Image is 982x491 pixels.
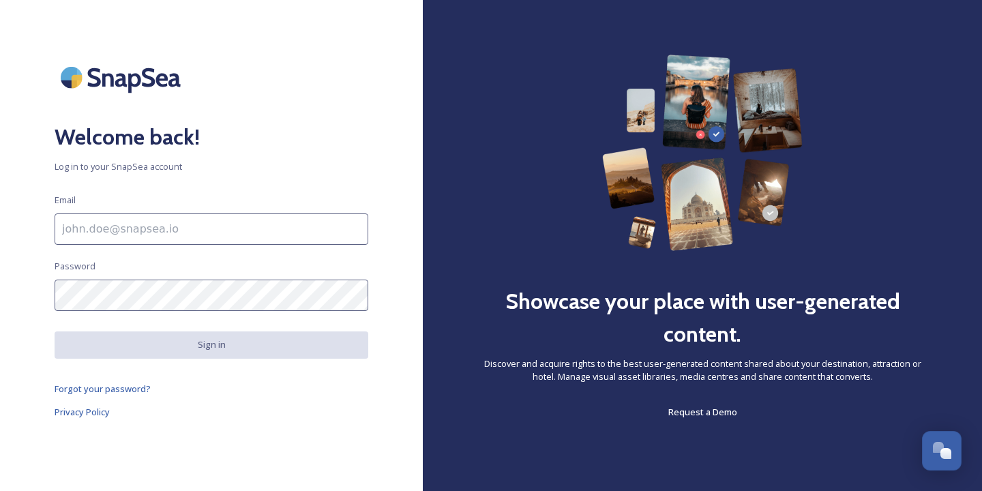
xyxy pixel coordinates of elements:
[55,160,368,173] span: Log in to your SnapSea account
[55,406,110,418] span: Privacy Policy
[668,404,737,420] a: Request a Demo
[55,194,76,207] span: Email
[477,357,927,383] span: Discover and acquire rights to the best user-generated content shared about your destination, att...
[922,431,962,471] button: Open Chat
[55,404,368,420] a: Privacy Policy
[55,383,151,395] span: Forgot your password?
[55,331,368,358] button: Sign in
[668,406,737,418] span: Request a Demo
[602,55,803,251] img: 63b42ca75bacad526042e722_Group%20154-p-800.png
[55,121,368,153] h2: Welcome back!
[55,260,95,273] span: Password
[477,285,927,351] h2: Showcase your place with user-generated content.
[55,381,368,397] a: Forgot your password?
[55,55,191,100] img: SnapSea Logo
[55,213,368,245] input: john.doe@snapsea.io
